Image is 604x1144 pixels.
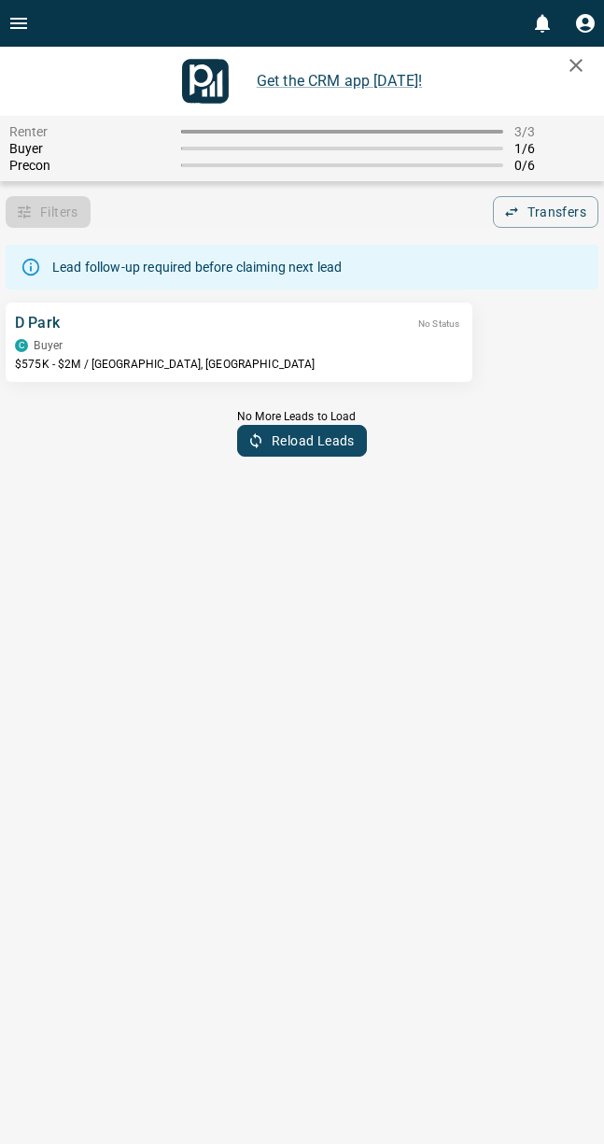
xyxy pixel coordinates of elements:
span: Precon [9,158,170,173]
span: 3 / 3 [514,124,595,139]
span: 0 / 6 [514,158,595,173]
p: Buyer [34,339,63,352]
div: condos.ca [15,339,28,352]
span: Renter [9,124,170,139]
p: No Status [418,317,459,331]
p: D Park [15,312,60,334]
span: Buyer [9,141,170,156]
button: D ParkNo Statuscondos.caBuyer$575K - $2M / [GEOGRAPHIC_DATA], [GEOGRAPHIC_DATA] [15,312,463,373]
button: Transfers [493,196,598,228]
div: Lead follow-up required before claiming next lead [52,250,342,284]
button: Reload Leads [237,425,367,457]
p: No More Leads to Load [237,408,367,425]
span: 1 / 6 [514,141,595,156]
a: Get the CRM app [DATE]! [257,72,422,90]
button: Profile [567,5,604,42]
p: $575K - $2M / [GEOGRAPHIC_DATA], [GEOGRAPHIC_DATA] [15,357,463,373]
